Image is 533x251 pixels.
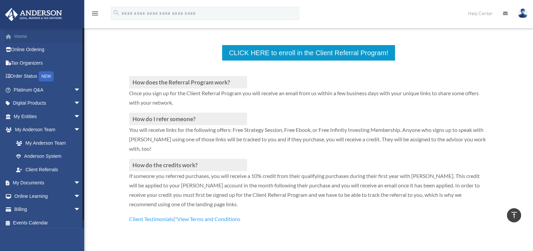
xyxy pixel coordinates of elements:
[91,9,99,17] i: menu
[5,30,91,43] a: Home
[5,83,91,97] a: Platinum Q&Aarrow_drop_down
[507,208,521,222] a: vertical_align_top
[91,12,99,17] a: menu
[175,216,240,225] a: *View Terms and Conditions
[74,189,87,203] span: arrow_drop_down
[129,214,488,224] p: |
[113,9,120,16] i: search
[74,203,87,217] span: arrow_drop_down
[3,8,64,21] img: Anderson Advisors Platinum Portal
[74,110,87,123] span: arrow_drop_down
[129,216,173,225] a: Client Testimonials
[5,189,91,203] a: Online Learningarrow_drop_down
[5,97,91,110] a: Digital Productsarrow_drop_down
[39,71,54,81] div: NEW
[74,176,87,190] span: arrow_drop_down
[5,203,91,216] a: Billingarrow_drop_down
[518,8,528,18] img: User Pic
[9,136,91,150] a: My Anderson Team
[5,123,91,137] a: My Anderson Teamarrow_drop_down
[129,125,488,159] p: You will receive links for the following offers: Free Strategy Session, Free Ebook, or Free Infin...
[129,88,488,113] p: Once you sign up for the Client Referral Program you will receive an email from us within a few b...
[9,150,91,163] a: Anderson System
[510,211,518,219] i: vertical_align_top
[221,44,395,61] a: CLICK HERE to enroll in the Client Referral Program!
[5,216,91,229] a: Events Calendar
[5,56,91,70] a: Tax Organizers
[74,123,87,137] span: arrow_drop_down
[5,70,91,83] a: Order StatusNEW
[5,176,91,190] a: My Documentsarrow_drop_down
[5,43,91,57] a: Online Ordering
[5,110,91,123] a: My Entitiesarrow_drop_down
[129,76,247,88] h3: How does the Referral Program work?
[74,97,87,110] span: arrow_drop_down
[129,159,247,171] h3: How do the credits work?
[129,113,247,125] h3: How do I refer someone?
[9,163,87,176] a: Client Referrals
[74,83,87,97] span: arrow_drop_down
[129,171,488,214] p: If someone you referred purchases, you will receive a 10% credit from their qualifying purchases ...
